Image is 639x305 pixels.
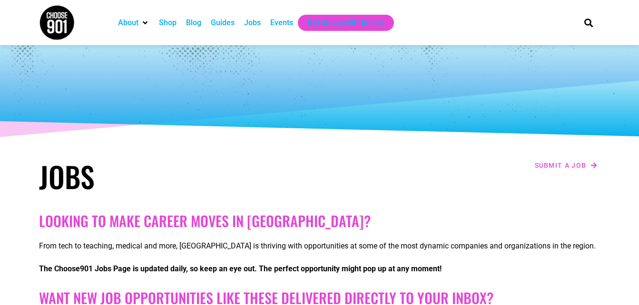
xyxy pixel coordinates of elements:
[211,17,235,29] a: Guides
[535,162,587,169] span: Submit a job
[39,264,442,273] strong: The Choose901 Jobs Page is updated daily, so keep an eye out. The perfect opportunity might pop u...
[113,15,154,31] div: About
[118,17,138,29] a: About
[244,17,261,29] a: Jobs
[307,17,384,29] a: Get Choose901 Emails
[39,212,600,229] h2: Looking to make career moves in [GEOGRAPHIC_DATA]?
[186,17,201,29] a: Blog
[39,240,600,252] p: From tech to teaching, medical and more, [GEOGRAPHIC_DATA] is thriving with opportunities at some...
[159,17,177,29] a: Shop
[113,15,568,31] nav: Main nav
[39,159,315,193] h1: Jobs
[532,159,600,172] a: Submit a job
[270,17,293,29] a: Events
[580,15,596,30] div: Search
